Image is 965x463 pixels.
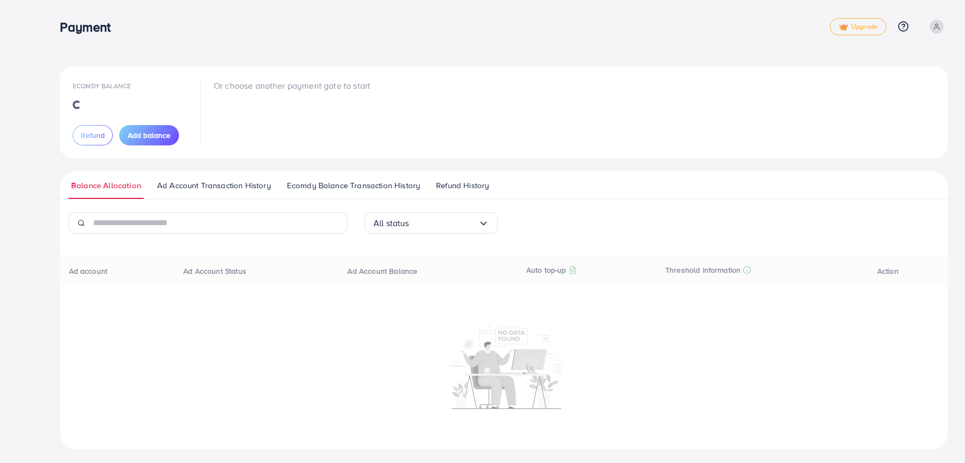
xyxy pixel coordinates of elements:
span: All status [373,215,409,231]
p: Or choose another payment gate to start [214,79,370,92]
a: tickUpgrade [830,18,886,35]
span: Ecomdy Balance Transaction History [287,180,420,191]
span: Add balance [128,130,170,141]
div: Search for option [364,212,498,234]
span: Ecomdy Balance [73,81,131,90]
img: tick [839,24,848,31]
span: Refund History [436,180,489,191]
span: Balance Allocation [71,180,141,191]
span: Refund [81,130,105,141]
h3: Payment [60,19,119,35]
button: Add balance [119,125,179,145]
input: Search for option [409,215,478,231]
span: Ad Account Transaction History [157,180,271,191]
button: Refund [73,125,113,145]
span: Upgrade [839,23,877,31]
